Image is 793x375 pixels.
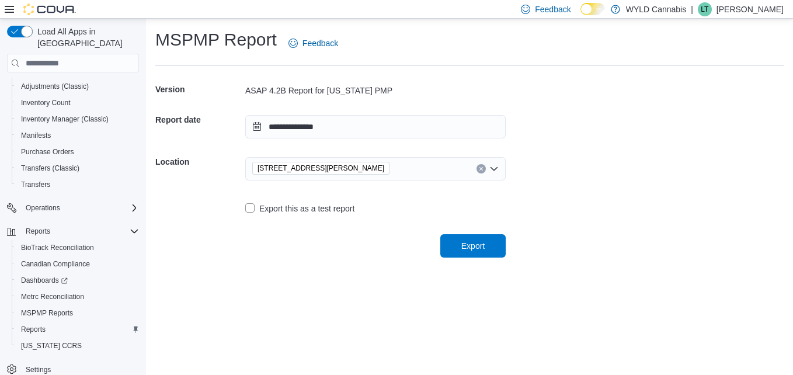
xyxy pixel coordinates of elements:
button: Transfers [12,176,144,193]
div: ASAP 4.2B Report for [US_STATE] PMP [245,85,506,96]
span: Transfers (Classic) [21,164,79,173]
span: Adjustments (Classic) [16,79,139,93]
h5: Report date [155,108,243,131]
span: Operations [26,203,60,213]
button: MSPMP Reports [12,305,144,321]
span: Purchase Orders [21,147,74,157]
span: Dashboards [16,273,139,287]
label: Export this as a test report [245,202,354,216]
span: BioTrack Reconciliation [21,243,94,252]
span: [STREET_ADDRESS][PERSON_NAME] [258,162,384,174]
a: Transfers (Classic) [16,161,84,175]
a: Inventory Count [16,96,75,110]
span: Transfers [21,180,50,189]
span: Operations [21,201,139,215]
span: Inventory Count [21,98,71,107]
button: Clear input [477,164,486,173]
span: Inventory Count [16,96,139,110]
span: Canadian Compliance [21,259,90,269]
span: Manifests [16,129,139,143]
span: Canadian Compliance [16,257,139,271]
input: Dark Mode [580,3,605,15]
a: Inventory Manager (Classic) [16,112,113,126]
button: Adjustments (Classic) [12,78,144,95]
button: BioTrack Reconciliation [12,239,144,256]
span: Inventory Manager (Classic) [16,112,139,126]
a: Canadian Compliance [16,257,95,271]
span: Inventory Manager (Classic) [21,114,109,124]
input: Accessible screen reader label [394,162,395,176]
span: Metrc Reconciliation [21,292,84,301]
button: Purchase Orders [12,144,144,160]
button: Operations [2,200,144,216]
a: MSPMP Reports [16,306,78,320]
button: Transfers (Classic) [12,160,144,176]
a: [US_STATE] CCRS [16,339,86,353]
span: Export [461,240,485,252]
span: Reports [21,224,139,238]
button: Reports [12,321,144,338]
a: Dashboards [16,273,72,287]
p: [PERSON_NAME] [717,2,784,16]
span: Reports [26,227,50,236]
h1: MSPMP Report [155,28,277,51]
button: Operations [21,201,65,215]
span: Adjustments (Classic) [21,82,89,91]
img: Cova [23,4,76,15]
a: BioTrack Reconciliation [16,241,99,255]
span: Feedback [535,4,571,15]
span: Load All Apps in [GEOGRAPHIC_DATA] [33,26,139,49]
button: Manifests [12,127,144,144]
span: [US_STATE] CCRS [21,341,82,350]
a: Reports [16,322,50,336]
h5: Version [155,78,243,101]
span: Reports [16,322,139,336]
span: Metrc Reconciliation [16,290,139,304]
input: Press the down key to open a popover containing a calendar. [245,115,506,138]
button: Inventory Count [12,95,144,111]
span: BioTrack Reconciliation [16,241,139,255]
p: WYLD Cannabis [626,2,687,16]
span: Purchase Orders [16,145,139,159]
span: LT [701,2,708,16]
div: Lucas Todd [698,2,712,16]
button: Metrc Reconciliation [12,289,144,305]
span: Reports [21,325,46,334]
a: Transfers [16,178,55,192]
button: Export [440,234,506,258]
button: Inventory Manager (Classic) [12,111,144,127]
button: Reports [2,223,144,239]
a: Metrc Reconciliation [16,290,89,304]
a: Purchase Orders [16,145,79,159]
h5: Location [155,150,243,173]
a: Dashboards [12,272,144,289]
a: Feedback [284,32,343,55]
span: Settings [26,365,51,374]
a: Manifests [16,129,55,143]
button: Open list of options [489,164,499,173]
a: Adjustments (Classic) [16,79,93,93]
span: Manifests [21,131,51,140]
span: MSPMP Reports [16,306,139,320]
span: Dashboards [21,276,68,285]
span: MSPMP Reports [21,308,73,318]
span: Feedback [302,37,338,49]
span: 1415 Goodman Road [252,162,389,175]
span: Washington CCRS [16,339,139,353]
p: | [691,2,693,16]
button: [US_STATE] CCRS [12,338,144,354]
span: Transfers (Classic) [16,161,139,175]
span: Transfers [16,178,139,192]
button: Canadian Compliance [12,256,144,272]
button: Reports [21,224,55,238]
